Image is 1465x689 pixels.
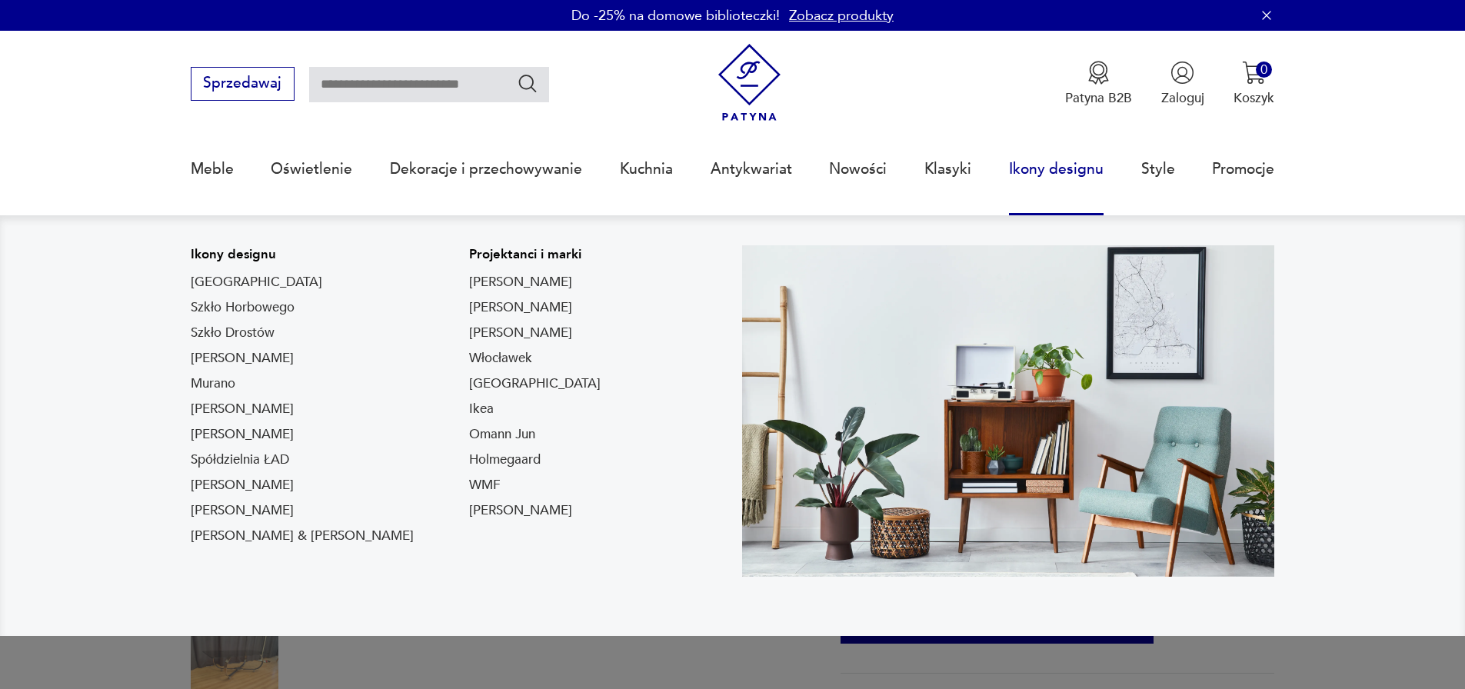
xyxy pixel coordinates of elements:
a: [PERSON_NAME] [191,476,294,494]
button: Szukaj [517,72,539,95]
a: Ikony designu [1009,134,1104,205]
a: Murano [191,374,235,393]
a: [PERSON_NAME] [191,349,294,368]
a: [PERSON_NAME] [469,501,572,520]
a: Ikea [469,400,494,418]
img: Ikona koszyka [1242,61,1266,85]
p: Projektanci i marki [469,245,601,264]
img: Patyna - sklep z meblami i dekoracjami vintage [711,44,788,121]
a: Nowości [829,134,887,205]
a: Sprzedawaj [191,78,295,91]
p: Do -25% na domowe biblioteczki! [571,6,780,25]
a: Włocławek [469,349,532,368]
a: [PERSON_NAME] [191,425,294,444]
p: Ikony designu [191,245,414,264]
a: Style [1141,134,1175,205]
a: [PERSON_NAME] [469,298,572,317]
a: Antykwariat [711,134,792,205]
a: [PERSON_NAME] [469,324,572,342]
a: [PERSON_NAME] & [PERSON_NAME] [191,527,414,545]
a: Omann Jun [469,425,535,444]
button: Zaloguj [1161,61,1204,107]
a: Oświetlenie [271,134,352,205]
a: WMF [469,476,501,494]
img: Ikonka użytkownika [1170,61,1194,85]
a: Szkło Drostów [191,324,275,342]
a: Ikona medaluPatyna B2B [1065,61,1132,107]
button: Patyna B2B [1065,61,1132,107]
a: [PERSON_NAME] [469,273,572,291]
p: Koszyk [1234,89,1274,107]
img: Meble [742,245,1275,577]
a: [PERSON_NAME] [191,400,294,418]
button: Sprzedawaj [191,67,295,101]
a: Dekoracje i przechowywanie [390,134,582,205]
a: [GEOGRAPHIC_DATA] [191,273,322,291]
a: [GEOGRAPHIC_DATA] [469,374,601,393]
div: 0 [1256,62,1272,78]
p: Zaloguj [1161,89,1204,107]
a: Zobacz produkty [789,6,894,25]
a: [PERSON_NAME] [191,501,294,520]
a: Klasyki [924,134,971,205]
a: Spółdzielnia ŁAD [191,451,289,469]
p: Patyna B2B [1065,89,1132,107]
a: Meble [191,134,234,205]
button: 0Koszyk [1234,61,1274,107]
a: Promocje [1212,134,1274,205]
img: Ikona medalu [1087,61,1110,85]
a: Szkło Horbowego [191,298,295,317]
a: Holmegaard [469,451,541,469]
a: Kuchnia [620,134,673,205]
